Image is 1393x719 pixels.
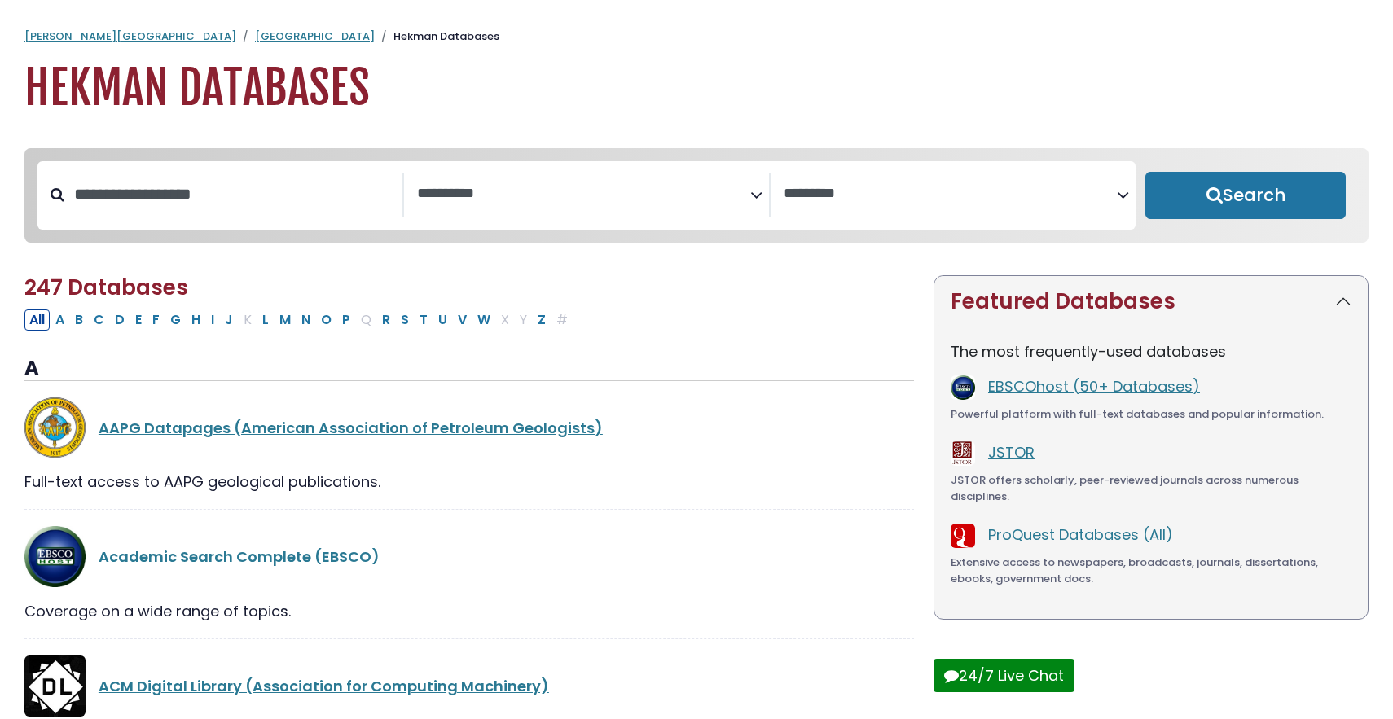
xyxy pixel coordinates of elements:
[24,28,1369,45] nav: breadcrumb
[165,309,186,331] button: Filter Results G
[206,309,219,331] button: Filter Results I
[24,273,188,302] span: 247 Databases
[472,309,495,331] button: Filter Results W
[396,309,414,331] button: Filter Results S
[951,472,1351,504] div: JSTOR offers scholarly, peer-reviewed journals across numerous disciplines.
[64,181,402,208] input: Search database by title or keyword
[337,309,355,331] button: Filter Results P
[415,309,433,331] button: Filter Results T
[51,309,69,331] button: Filter Results A
[934,276,1368,327] button: Featured Databases
[99,676,549,696] a: ACM Digital Library (Association for Computing Machinery)
[24,357,914,381] h3: A
[24,471,914,493] div: Full-text access to AAPG geological publications.
[220,309,238,331] button: Filter Results J
[433,309,452,331] button: Filter Results U
[24,61,1369,116] h1: Hekman Databases
[24,600,914,622] div: Coverage on a wide range of topics.
[988,442,1035,463] a: JSTOR
[951,340,1351,362] p: The most frequently-used databases
[988,376,1200,397] a: EBSCOhost (50+ Databases)
[187,309,205,331] button: Filter Results H
[110,309,130,331] button: Filter Results D
[297,309,315,331] button: Filter Results N
[24,309,574,329] div: Alpha-list to filter by first letter of database name
[130,309,147,331] button: Filter Results E
[533,309,551,331] button: Filter Results Z
[377,309,395,331] button: Filter Results R
[257,309,274,331] button: Filter Results L
[951,406,1351,423] div: Powerful platform with full-text databases and popular information.
[417,186,750,203] textarea: Search
[951,555,1351,586] div: Extensive access to newspapers, broadcasts, journals, dissertations, ebooks, government docs.
[99,418,603,438] a: AAPG Datapages (American Association of Petroleum Geologists)
[99,546,380,567] a: Academic Search Complete (EBSCO)
[988,524,1173,545] a: ProQuest Databases (All)
[1145,172,1346,219] button: Submit for Search Results
[24,148,1369,243] nav: Search filters
[24,309,50,331] button: All
[784,186,1117,203] textarea: Search
[934,659,1074,692] button: 24/7 Live Chat
[89,309,109,331] button: Filter Results C
[275,309,296,331] button: Filter Results M
[453,309,472,331] button: Filter Results V
[316,309,336,331] button: Filter Results O
[147,309,165,331] button: Filter Results F
[375,28,499,45] li: Hekman Databases
[255,28,375,44] a: [GEOGRAPHIC_DATA]
[70,309,88,331] button: Filter Results B
[24,28,236,44] a: [PERSON_NAME][GEOGRAPHIC_DATA]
